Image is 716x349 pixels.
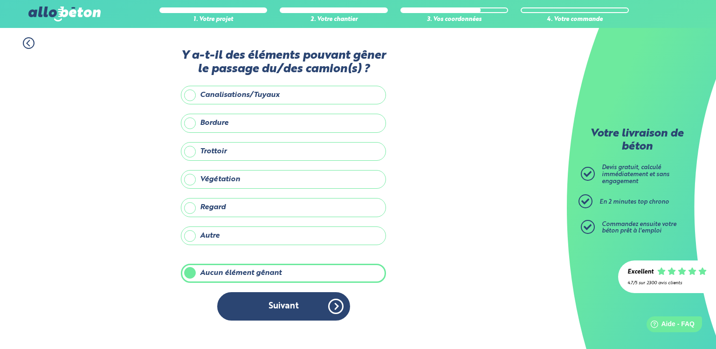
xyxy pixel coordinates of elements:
[280,16,388,23] div: 2. Votre chantier
[181,264,386,282] label: Aucun élément gênant
[400,16,509,23] div: 3. Vos coordonnées
[181,114,386,132] label: Bordure
[181,198,386,217] label: Regard
[181,226,386,245] label: Autre
[28,7,100,21] img: allobéton
[633,313,706,339] iframe: Help widget launcher
[181,170,386,189] label: Végétation
[181,49,386,76] label: Y a-t-il des éléments pouvant gêner le passage du/des camion(s) ?
[217,292,350,321] button: Suivant
[159,16,268,23] div: 1. Votre projet
[521,16,629,23] div: 4. Votre commande
[181,86,386,104] label: Canalisations/Tuyaux
[181,142,386,161] label: Trottoir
